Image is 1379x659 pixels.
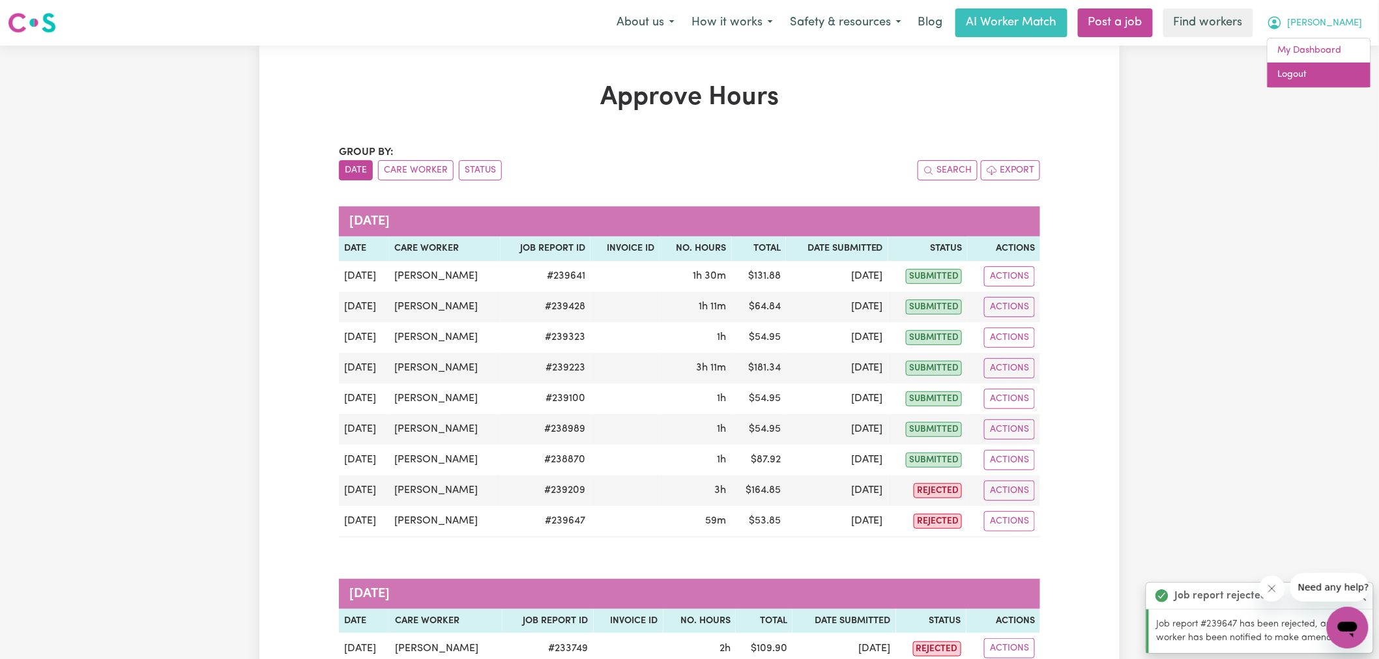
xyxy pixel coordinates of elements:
[339,261,389,292] td: [DATE]
[984,266,1035,287] button: Actions
[786,236,888,261] th: Date Submitted
[339,353,389,384] td: [DATE]
[896,609,966,634] th: Status
[339,445,389,475] td: [DATE]
[339,506,389,537] td: [DATE]
[732,475,786,506] td: $ 164.85
[732,261,786,292] td: $ 131.88
[1290,573,1369,602] iframe: Message from company
[1258,9,1371,36] button: My Account
[1078,8,1153,37] a: Post a job
[914,514,962,529] span: rejected
[906,391,962,406] span: submitted
[718,424,727,434] span: 1 hour
[590,236,660,261] th: Invoice ID
[339,475,389,506] td: [DATE]
[339,414,389,445] td: [DATE]
[339,160,373,180] button: sort invoices by date
[1327,607,1369,649] iframe: Button to launch messaging window
[718,332,727,343] span: 1 hour
[389,353,501,384] td: [PERSON_NAME]
[732,445,786,475] td: $ 87.92
[906,453,962,468] span: submitted
[786,506,888,537] td: [DATE]
[984,481,1035,501] button: Actions
[786,445,888,475] td: [DATE]
[663,609,736,634] th: No. Hours
[732,292,786,322] td: $ 64.84
[389,261,501,292] td: [PERSON_NAME]
[697,363,727,373] span: 3 hours 11 minutes
[715,485,727,496] span: 3 hours
[732,236,786,261] th: Total
[786,353,888,384] td: [DATE]
[339,82,1040,113] h1: Approve Hours
[502,609,593,634] th: Job Report ID
[1267,38,1371,88] div: My Account
[1288,16,1363,31] span: [PERSON_NAME]
[339,292,389,322] td: [DATE]
[378,160,454,180] button: sort invoices by care worker
[1157,617,1365,645] p: Job report #239647 has been rejected, and your worker has been notified to make amends.
[736,609,792,634] th: Total
[792,609,896,634] th: Date Submitted
[888,236,967,261] th: Status
[732,414,786,445] td: $ 54.95
[1268,38,1371,63] a: My Dashboard
[683,9,781,36] button: How it works
[339,579,1040,609] caption: [DATE]
[501,414,590,445] td: # 238989
[389,475,501,506] td: [PERSON_NAME]
[786,292,888,322] td: [DATE]
[8,8,56,38] a: Careseekers logo
[699,301,727,312] span: 1 hour 11 minutes
[501,236,590,261] th: Job Report ID
[389,445,501,475] td: [PERSON_NAME]
[706,516,727,526] span: 59 minutes
[732,506,786,537] td: $ 53.85
[984,511,1035,531] button: Actions
[501,506,590,537] td: # 239647
[732,353,786,384] td: $ 181.34
[501,261,590,292] td: # 239641
[501,322,590,353] td: # 239323
[984,450,1035,470] button: Actions
[608,9,683,36] button: About us
[786,384,888,414] td: [DATE]
[914,483,962,498] span: rejected
[339,206,1040,236] caption: [DATE]
[718,455,727,465] span: 1 hour
[984,328,1035,348] button: Actions
[660,236,732,261] th: No. Hours
[906,269,962,284] span: submitted
[732,322,786,353] td: $ 54.95
[906,330,962,345] span: submitted
[389,292,501,322] td: [PERSON_NAME]
[732,384,786,414] td: $ 54.95
[981,160,1040,180] button: Export
[390,609,502,634] th: Care worker
[8,11,56,35] img: Careseekers logo
[501,353,590,384] td: # 239223
[966,609,1040,634] th: Actions
[786,322,888,353] td: [DATE]
[1163,8,1253,37] a: Find workers
[501,445,590,475] td: # 238870
[906,300,962,315] span: submitted
[1268,63,1371,87] a: Logout
[389,414,501,445] td: [PERSON_NAME]
[339,322,389,353] td: [DATE]
[594,609,663,634] th: Invoice ID
[339,384,389,414] td: [DATE]
[910,8,950,37] a: Blog
[786,475,888,506] td: [DATE]
[693,271,727,281] span: 1 hour 30 minutes
[719,643,731,654] span: 2 hours
[389,322,501,353] td: [PERSON_NAME]
[459,160,502,180] button: sort invoices by paid status
[339,147,394,158] span: Group by:
[984,638,1035,658] button: Actions
[389,236,501,261] th: Care worker
[984,297,1035,317] button: Actions
[718,393,727,404] span: 1 hour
